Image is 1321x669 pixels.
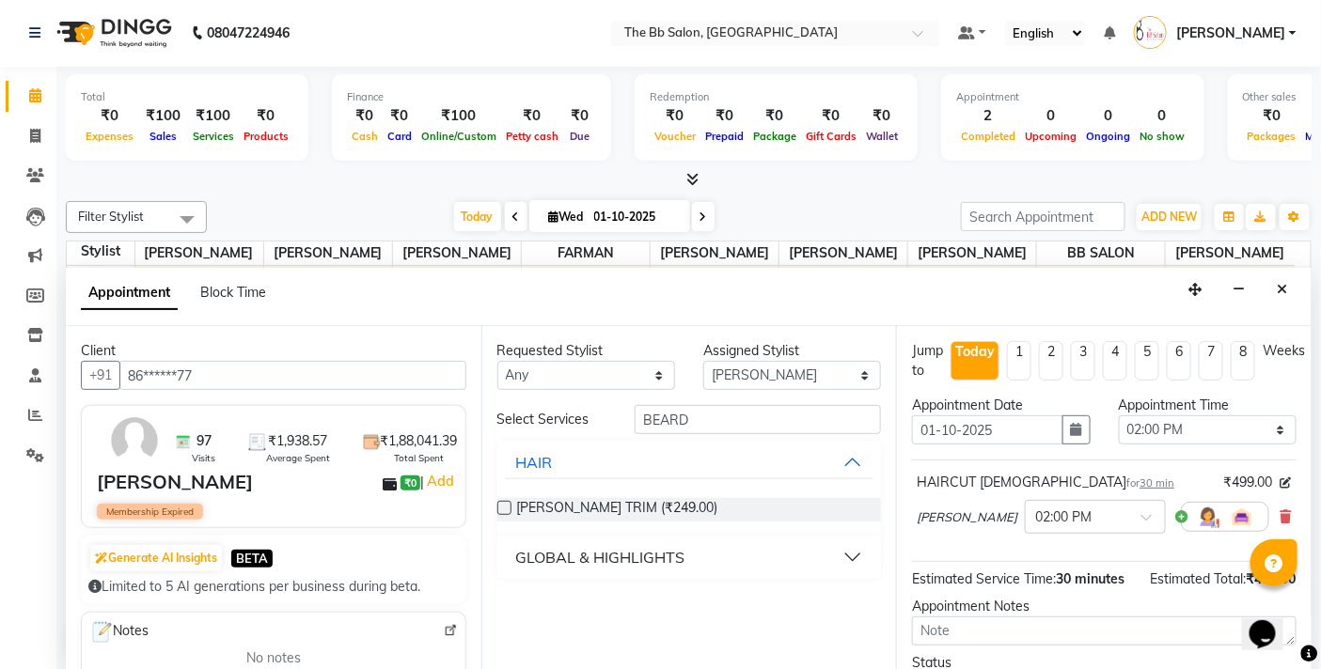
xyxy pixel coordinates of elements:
li: 3 [1071,341,1095,381]
div: Appointment [956,89,1189,105]
div: 2 [956,105,1020,127]
span: ADD NEW [1141,210,1197,224]
img: Interior.png [1231,506,1253,528]
img: Hairdresser.png [1197,506,1219,528]
span: Notes [89,620,149,645]
input: Search by Name/Mobile/Email/Code [119,361,466,390]
span: [PERSON_NAME] [1176,23,1285,43]
span: ₹1,88,041.39 [381,431,458,451]
span: [PERSON_NAME] [264,241,392,265]
div: 0 [1020,105,1081,127]
img: logo [48,7,177,59]
div: HAIRCUT [DEMOGRAPHIC_DATA] [917,473,1174,492]
span: | [420,470,457,492]
div: Total [81,89,293,105]
span: Filter Stylist [78,209,144,224]
li: 5 [1135,341,1159,381]
div: Appointment Notes [912,597,1297,616]
div: Requested Stylist [497,341,675,361]
span: 97 [197,431,212,451]
span: [PERSON_NAME] [779,241,907,265]
div: Today [955,342,995,362]
span: Upcoming [1020,130,1081,143]
div: 0 [1081,105,1135,127]
button: GLOBAL & HIGHLIGHTS [505,540,874,574]
span: Estimated Service Time: [912,570,1056,587]
span: Package [748,130,801,143]
span: Expenses [81,130,138,143]
div: HAIR [516,451,553,474]
div: ₹100 [188,105,239,127]
span: 30 min [1140,476,1174,490]
span: [PERSON_NAME] [393,241,521,265]
div: Limited to 5 AI generations per business during beta. [88,577,459,597]
span: [PERSON_NAME] [135,241,263,265]
span: No notes [246,648,301,668]
li: 6 [1167,341,1191,381]
div: Jump to [912,341,943,381]
span: Appointment [81,276,178,310]
input: Search by service name [635,405,881,434]
li: 7 [1199,341,1223,381]
div: ₹0 [239,105,293,127]
span: [PERSON_NAME] TRIM (₹249.00) [517,498,718,521]
div: 0 [1135,105,1189,127]
span: Prepaid [700,130,748,143]
span: 30 minutes [1056,570,1124,587]
div: ₹0 [861,105,903,127]
span: ₹499.00 [1224,473,1273,492]
div: ₹0 [1243,105,1301,127]
b: 08047224946 [207,7,290,59]
div: [PERSON_NAME] [97,468,253,496]
span: Products [239,130,293,143]
span: Estimated Total: [1151,570,1247,587]
span: BB SALON [1037,241,1165,265]
div: ₹0 [383,105,417,127]
li: 1 [1007,341,1031,381]
div: ₹0 [650,105,700,127]
span: [PERSON_NAME] [1166,241,1295,265]
span: [PERSON_NAME] [908,241,1036,265]
div: Client [81,341,466,361]
span: Services [188,130,239,143]
span: Petty cash [501,130,563,143]
div: Redemption [650,89,903,105]
span: Sales [145,130,181,143]
input: Search Appointment [961,202,1125,231]
span: BETA [231,550,273,568]
div: GLOBAL & HIGHLIGHTS [516,546,685,568]
span: ₹499.00 [1247,570,1297,587]
div: Select Services [483,410,621,429]
div: ₹0 [563,105,596,127]
span: Block Time [200,284,266,301]
span: Today [454,202,501,231]
span: Card [383,130,417,143]
div: ₹0 [801,105,861,127]
span: Gift Cards [801,130,861,143]
div: Stylist [67,241,134,261]
div: Weeks [1263,341,1305,361]
li: 2 [1039,341,1063,381]
span: ₹0 [401,475,420,490]
span: Visits [192,451,215,465]
span: Due [565,130,594,143]
span: Ongoing [1081,130,1135,143]
span: Voucher [650,130,700,143]
small: for [1126,476,1174,490]
img: avatar [107,413,162,468]
div: ₹0 [501,105,563,127]
button: ADD NEW [1137,204,1202,230]
span: Average Spent [266,451,330,465]
span: FARMAN [522,241,650,265]
div: Assigned Stylist [703,341,881,361]
button: HAIR [505,445,874,479]
span: Packages [1243,130,1301,143]
span: Membership Expired [97,504,203,520]
span: No show [1135,130,1189,143]
input: 2025-10-01 [589,203,683,231]
i: Edit price [1281,477,1292,489]
div: ₹0 [81,105,138,127]
span: Wed [544,210,589,224]
span: Wallet [861,130,903,143]
img: Ujjwal Bisht [1134,16,1167,49]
